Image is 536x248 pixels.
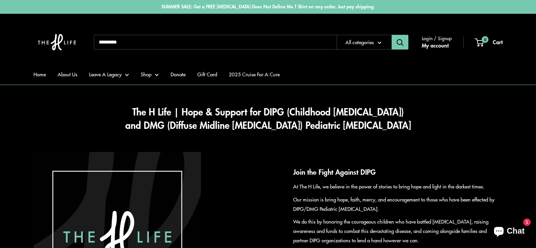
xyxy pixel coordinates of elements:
[58,70,77,79] a: About Us
[33,70,46,79] a: Home
[475,37,503,47] a: 0 Cart
[293,195,503,214] p: Our mission is bring hope, faith, mercy, and encouragement to those who have been effected by DIP...
[392,35,408,50] button: Search
[197,70,217,79] a: Gift Card
[493,38,503,46] span: Cart
[482,36,488,43] span: 0
[171,70,186,79] a: Donate
[422,34,452,43] span: Login / Signup
[229,70,280,79] a: 2025 Cruise For A Cure
[293,167,503,177] h2: Join the Fight Against DIPG
[293,182,503,191] p: At The H Life, we believe in the power of stories to bring hope and light in the darkest times.
[33,20,80,64] img: The H Life
[293,217,503,245] p: We do this by honoring the courageous children who have battled [MEDICAL_DATA], raising awareness...
[33,105,503,132] h1: The H Life | Hope & Support for DIPG (Childhood [MEDICAL_DATA]) and DMG (Diffuse Midline [MEDICAL...
[422,40,449,51] a: My account
[141,70,159,79] a: Shop
[89,70,129,79] a: Leave A Legacy
[94,35,337,50] input: Search...
[488,221,531,243] inbox-online-store-chat: Shopify online store chat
